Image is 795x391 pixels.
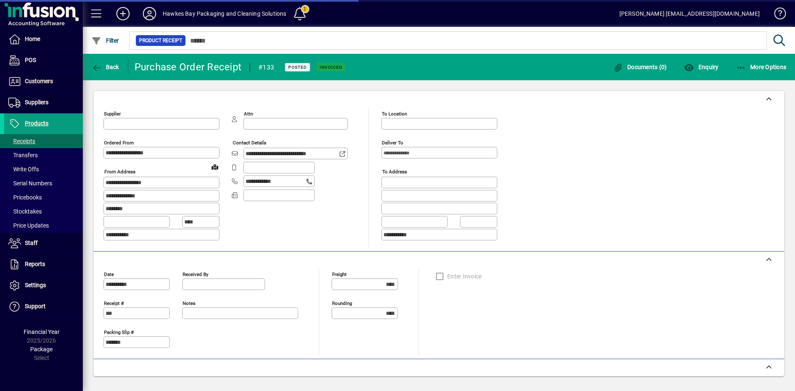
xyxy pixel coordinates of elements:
[8,222,49,229] span: Price Updates
[4,296,83,317] a: Support
[4,92,83,113] a: Suppliers
[183,271,208,277] mat-label: Received by
[208,160,222,173] a: View on map
[89,33,121,48] button: Filter
[104,111,121,117] mat-label: Supplier
[104,140,134,146] mat-label: Ordered from
[8,166,39,173] span: Write Offs
[136,6,163,21] button: Profile
[25,261,45,267] span: Reports
[736,64,787,70] span: More Options
[25,240,38,246] span: Staff
[4,204,83,218] a: Stocktakes
[4,162,83,176] a: Write Offs
[110,6,136,21] button: Add
[8,152,38,158] span: Transfers
[684,64,718,70] span: Enquiry
[4,71,83,92] a: Customers
[24,329,60,335] span: Financial Year
[4,275,83,296] a: Settings
[611,60,669,74] button: Documents (0)
[4,233,83,254] a: Staff
[244,111,253,117] mat-label: Attn
[8,194,42,201] span: Pricebooks
[332,271,347,277] mat-label: Freight
[104,271,114,277] mat-label: Date
[83,60,128,74] app-page-header-button: Back
[382,140,403,146] mat-label: Deliver To
[104,329,134,335] mat-label: Packing Slip #
[288,65,307,70] span: Posted
[382,111,407,117] mat-label: To location
[4,176,83,190] a: Serial Numbers
[4,134,83,148] a: Receipts
[163,7,287,20] div: Hawkes Bay Packaging and Cleaning Solutions
[25,36,40,42] span: Home
[4,29,83,50] a: Home
[613,64,667,70] span: Documents (0)
[25,303,46,309] span: Support
[8,180,52,187] span: Serial Numbers
[682,60,720,74] button: Enquiry
[8,138,35,144] span: Receipts
[135,60,242,74] div: Purchase Order Receipt
[332,300,352,306] mat-label: Rounding
[734,60,789,74] button: More Options
[183,300,195,306] mat-label: Notes
[25,78,53,84] span: Customers
[139,36,182,45] span: Product Receipt
[30,346,53,353] span: Package
[4,218,83,233] a: Price Updates
[619,7,760,20] div: [PERSON_NAME] [EMAIL_ADDRESS][DOMAIN_NAME]
[320,65,342,70] span: Invoiced
[89,60,121,74] button: Back
[4,254,83,275] a: Reports
[25,282,46,288] span: Settings
[4,50,83,71] a: POS
[25,120,48,127] span: Products
[4,148,83,162] a: Transfers
[25,57,36,63] span: POS
[4,190,83,204] a: Pricebooks
[8,208,42,215] span: Stocktakes
[768,2,785,29] a: Knowledge Base
[258,61,274,74] div: #133
[92,64,119,70] span: Back
[92,37,119,44] span: Filter
[104,300,124,306] mat-label: Receipt #
[25,99,48,106] span: Suppliers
